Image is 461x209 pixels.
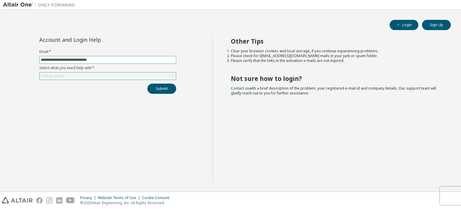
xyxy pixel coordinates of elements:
img: youtube.svg [66,197,75,204]
div: Click to select [40,72,176,80]
li: Please check for [EMAIL_ADDRESS][DOMAIN_NAME] mails in your junk or spam folder. [231,54,440,58]
li: Please verify that the links in the activation e-mails are not expired. [231,58,440,63]
button: Sign Up [422,20,451,30]
div: Click to select [41,74,64,78]
li: Clear your browser cookies and local storage, if you continue experiencing problems. [231,49,440,54]
div: Cookie Consent [142,195,173,200]
div: Website Terms of Use [98,195,142,200]
label: Email [39,49,176,54]
img: facebook.svg [36,197,43,204]
img: linkedin.svg [56,197,62,204]
span: with a brief description of the problem, your registered e-mail id and company details. Our suppo... [231,86,436,96]
div: Account and Login Help [39,37,149,42]
img: instagram.svg [46,197,53,204]
h2: Other Tips [231,37,440,45]
button: Submit [147,84,176,94]
a: Contact us [231,86,249,91]
img: altair_logo.svg [2,197,33,204]
h2: Not sure how to login? [231,75,440,82]
img: Altair One [3,2,78,8]
div: Privacy [80,195,98,200]
label: Select what you need help with [39,66,176,70]
p: © 2025 Altair Engineering, Inc. All Rights Reserved. [80,200,173,205]
button: Login [390,20,418,30]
